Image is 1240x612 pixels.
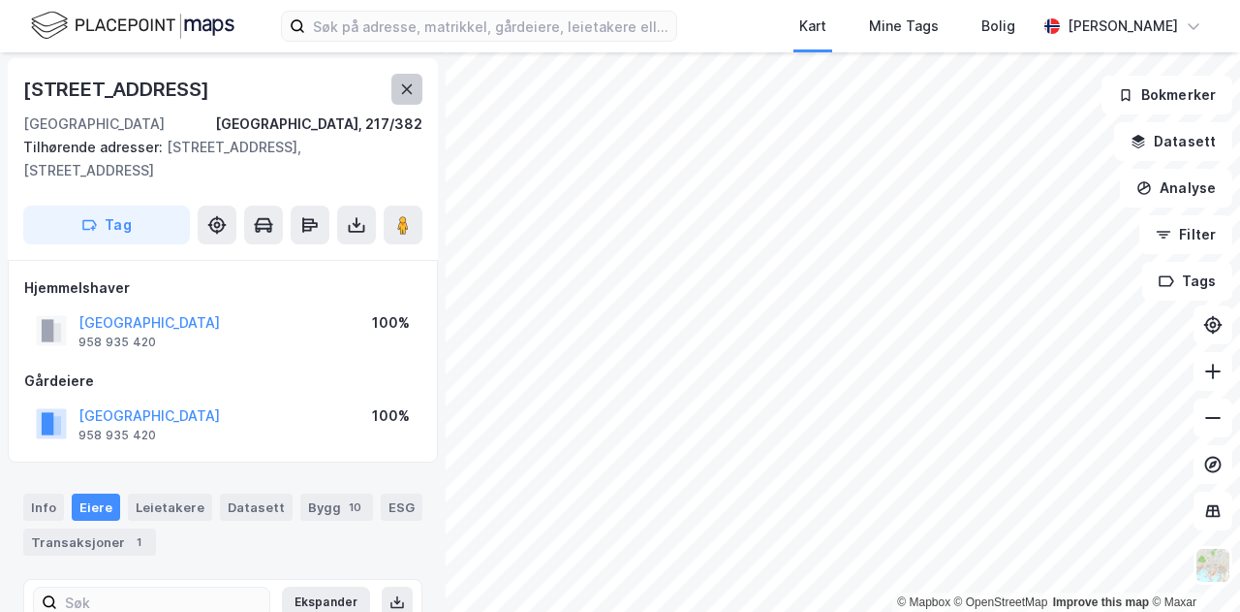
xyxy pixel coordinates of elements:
div: 100% [372,404,410,428]
div: [GEOGRAPHIC_DATA] [23,113,165,136]
div: [STREET_ADDRESS], [STREET_ADDRESS] [23,136,407,182]
div: Hjemmelshaver [24,276,421,300]
input: Søk på adresse, matrikkel, gårdeiere, leietakere eller personer [305,12,676,41]
span: Tilhørende adresser: [23,139,167,155]
div: [PERSON_NAME] [1068,15,1178,38]
div: 1 [129,532,148,552]
iframe: Chat Widget [1143,519,1240,612]
div: Eiere [72,494,120,521]
div: Gårdeiere [24,370,421,393]
div: Mine Tags [869,15,939,38]
div: [GEOGRAPHIC_DATA], 217/382 [215,113,422,136]
button: Filter [1139,215,1232,254]
div: 100% [372,311,410,335]
div: 958 935 420 [78,335,156,350]
div: Kart [799,15,826,38]
div: Info [23,494,64,521]
a: OpenStreetMap [954,596,1048,609]
div: Transaksjoner [23,529,156,556]
button: Datasett [1114,122,1232,161]
button: Bokmerker [1101,76,1232,114]
button: Analyse [1120,169,1232,208]
a: Improve this map [1053,596,1149,609]
button: Tags [1142,262,1232,301]
a: Mapbox [897,596,950,609]
img: logo.f888ab2527a4732fd821a326f86c7f29.svg [31,9,234,43]
button: Tag [23,206,190,244]
div: Leietakere [128,494,212,521]
div: [STREET_ADDRESS] [23,74,213,105]
div: ESG [381,494,422,521]
div: 10 [345,498,365,517]
div: Bolig [981,15,1015,38]
div: 958 935 420 [78,428,156,443]
div: Datasett [220,494,293,521]
div: Bygg [300,494,373,521]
